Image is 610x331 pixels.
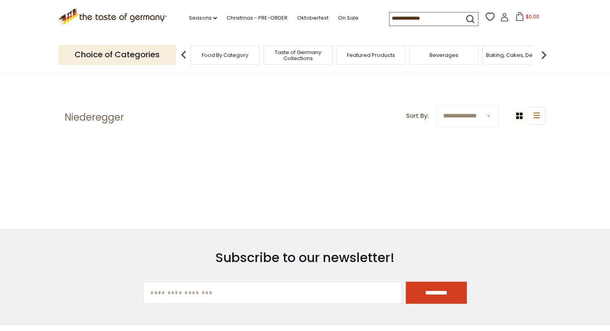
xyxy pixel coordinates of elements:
[59,45,176,65] p: Choice of Categories
[176,47,192,63] img: previous arrow
[526,13,539,20] span: $0.00
[486,52,548,58] a: Baking, Cakes, Desserts
[297,14,328,22] a: Oktoberfest
[227,14,288,22] a: Christmas - PRE-ORDER
[189,14,217,22] a: Seasons
[347,52,395,58] a: Featured Products
[430,52,458,58] a: Beverages
[65,111,124,123] h1: Niederegger
[536,47,552,63] img: next arrow
[202,52,248,58] a: Food By Category
[143,250,467,266] h3: Subscribe to our newsletter!
[406,111,428,121] label: Sort By:
[338,14,359,22] a: On Sale
[511,12,545,24] button: $0.00
[266,49,330,61] a: Taste of Germany Collections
